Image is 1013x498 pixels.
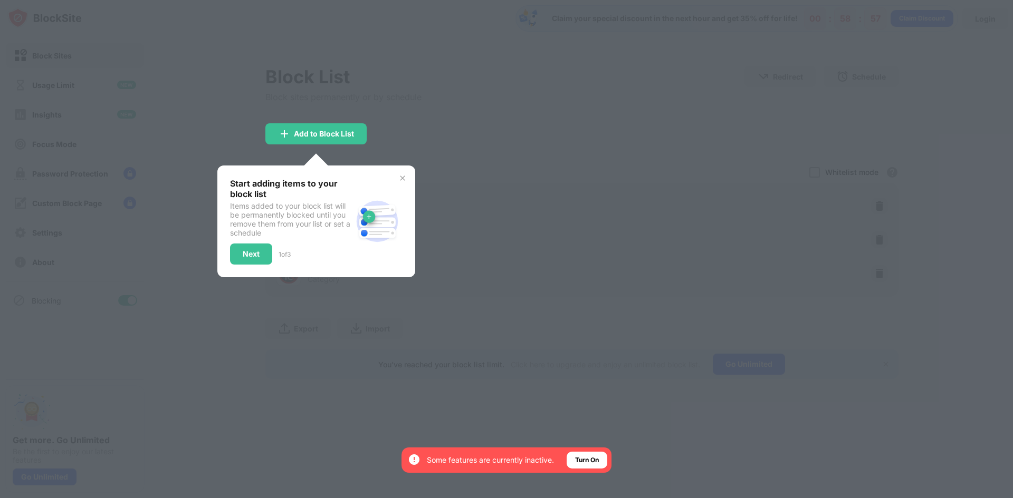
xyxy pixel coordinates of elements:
div: 1 of 3 [279,250,291,258]
div: Start adding items to your block list [230,178,352,199]
div: Turn On [575,455,599,465]
div: Some features are currently inactive. [427,455,554,465]
div: Next [243,250,260,258]
img: block-site.svg [352,196,403,247]
img: x-button.svg [398,174,407,182]
div: Items added to your block list will be permanently blocked until you remove them from your list o... [230,201,352,237]
div: Add to Block List [294,130,354,138]
img: error-circle-white.svg [408,453,421,466]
